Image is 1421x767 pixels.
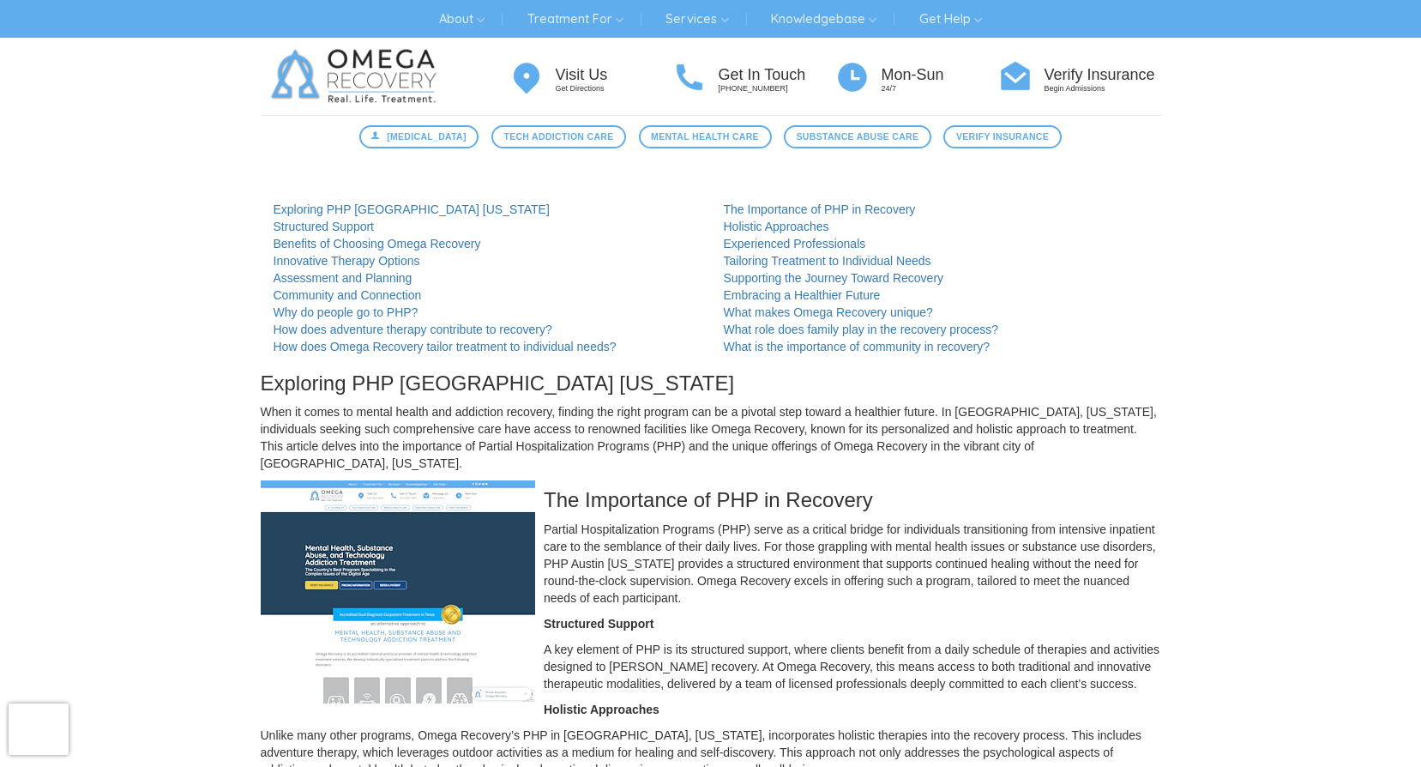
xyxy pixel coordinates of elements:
a: Services [653,5,741,33]
a: Tech Addiction Care [491,125,626,148]
a: What is the importance of community in recovery? [724,340,990,353]
a: Exploring PHP [GEOGRAPHIC_DATA] [US_STATE] [274,202,550,216]
a: How does adventure therapy contribute to recovery? [274,323,552,336]
p: When it comes to mental health and addiction recovery, finding the right program can be a pivotal... [261,403,1161,472]
strong: Holistic Approaches [544,703,659,716]
a: [MEDICAL_DATA] [359,125,479,148]
a: Embracing a Healthier Future [724,288,881,302]
a: Get In Touch [PHONE_NUMBER] [672,58,835,95]
a: What makes Omega Recovery unique? [724,305,933,319]
strong: Structured Support [544,617,653,631]
h4: Mon-Sun [882,67,998,84]
a: What role does family play in the recovery process? [724,323,999,336]
span: [MEDICAL_DATA] [387,130,467,144]
h4: Get In Touch [719,67,835,84]
p: Begin Admissions [1045,83,1161,94]
a: Substance Abuse Care [784,125,931,148]
a: Tailoring Treatment to Individual Needs [724,254,931,268]
p: 24/7 [882,83,998,94]
a: Benefits of Choosing Omega Recovery [274,237,481,251]
a: Supporting the Journey Toward Recovery [724,271,944,285]
p: A key element of PHP is its structured support, where clients benefit from a daily schedule of th... [261,641,1161,692]
a: Get Help [906,5,995,33]
h3: Exploring PHP [GEOGRAPHIC_DATA] [US_STATE] [261,372,1161,395]
a: How does Omega Recovery tailor treatment to individual needs? [274,340,617,353]
a: Holistic Approaches [724,220,829,233]
a: Treatment For [515,5,636,33]
p: Partial Hospitalization Programs (PHP) serve as a critical bridge for individuals transitioning f... [261,521,1161,607]
a: Knowledgebase [758,5,889,33]
img: Omega Recovery [261,38,454,115]
a: Mental Health Care [639,125,772,148]
span: Substance Abuse Care [797,130,919,144]
p: [PHONE_NUMBER] [719,83,835,94]
a: Verify Insurance Begin Admissions [998,58,1161,95]
span: Tech Addiction Care [503,130,613,144]
a: Structured Support [274,220,375,233]
p: Get Directions [556,83,672,94]
a: Assessment and Planning [274,271,412,285]
h3: The Importance of PHP in Recovery [261,489,1161,511]
a: Why do people go to PHP? [274,305,418,319]
a: Verify Insurance [943,125,1061,148]
iframe: reCAPTCHA [9,704,69,755]
a: About [426,5,497,33]
a: Visit Us Get Directions [509,58,672,95]
span: Verify Insurance [956,130,1049,144]
a: Community and Connection [274,288,422,302]
a: Innovative Therapy Options [274,254,420,268]
img: Php Austin Texas [261,480,535,704]
a: Experienced Professionals [724,237,866,251]
h4: Verify Insurance [1045,67,1161,84]
h4: Visit Us [556,67,672,84]
a: The Importance of PHP in Recovery [724,202,916,216]
span: Mental Health Care [651,130,759,144]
